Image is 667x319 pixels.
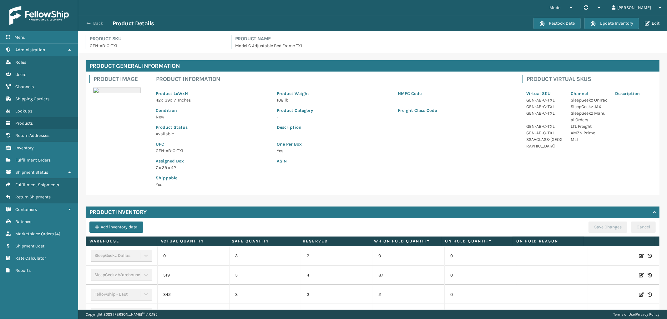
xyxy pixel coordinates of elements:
[156,131,269,137] p: Available
[613,310,659,319] div: |
[86,60,659,72] h4: Product General Information
[15,182,59,187] span: Fulfillment Shipments
[178,97,191,103] span: Inches
[303,238,366,244] label: Reserved
[15,96,49,102] span: Shipping Carriers
[526,110,563,117] p: GEN-AB-C-TXL
[277,158,511,164] p: ASIN
[90,42,224,49] p: GEN-AB-C-TXL
[15,47,45,52] span: Administration
[232,238,295,244] label: Safe Quantity
[156,147,269,154] p: GEN-AB-C-TXL
[444,285,516,304] td: 0
[526,90,563,97] p: Virtual SKU
[526,103,563,110] p: GEN-AB-C-TXL
[373,285,444,304] td: 2
[571,97,608,103] p: SleepGeekz OnTrac
[156,124,269,131] p: Product Status
[615,90,652,97] p: Description
[15,84,34,89] span: Channels
[277,147,511,154] p: Yes
[157,266,229,285] td: 519
[636,312,659,317] a: Privacy Policy
[277,90,390,97] p: Product Weight
[15,256,46,261] span: Rate Calculator
[93,75,144,83] h4: Product Image
[549,5,560,10] span: Mode
[15,219,31,224] span: Batches
[15,243,44,249] span: Shipment Cost
[589,222,627,233] button: Save Changes
[639,292,644,298] i: Edit
[229,266,301,285] td: 3
[307,253,367,259] p: 2
[277,141,511,147] p: One Per Box
[15,145,34,151] span: Inventory
[90,35,224,42] h4: Product SKU
[648,292,652,298] i: Inventory History
[526,136,563,149] p: SSAVCLASS-[GEOGRAPHIC_DATA]
[584,18,639,29] button: Update Inventory
[571,130,608,136] p: AMZN Prime
[398,107,511,114] p: Freight Class Code
[84,21,113,26] button: Back
[571,90,608,97] p: Channel
[571,136,608,143] p: MLI
[89,222,143,233] button: Add inventory data
[14,35,25,40] span: Menu
[398,90,511,97] p: NMFC Code
[156,107,269,114] p: Condition
[15,170,48,175] span: Shipment Status
[157,285,229,304] td: 342
[15,207,37,212] span: Containers
[89,208,147,216] h4: Product Inventory
[156,164,269,171] p: 7 x 39 x 42
[15,157,51,163] span: Fulfillment Orders
[444,246,516,266] td: 0
[15,268,31,273] span: Reports
[516,238,580,244] label: On Hold Reason
[113,20,154,27] h3: Product Details
[307,272,367,278] p: 4
[15,194,51,200] span: Return Shipments
[277,97,288,103] span: 108 lb
[571,110,608,123] p: SleepGeekz Manual Orders
[277,124,511,131] p: Description
[643,21,661,26] button: Edit
[15,60,26,65] span: Roles
[15,133,49,138] span: Return Addresses
[55,231,60,237] span: ( 4 )
[165,97,172,103] span: 39 x
[156,75,515,83] h4: Product Information
[229,246,301,266] td: 3
[648,272,652,278] i: Inventory History
[648,253,652,259] i: Inventory History
[639,272,644,278] i: Edit
[156,90,269,97] p: Product LxWxH
[93,87,141,93] img: 51104088640_40f294f443_o-scaled-700x700.jpg
[639,253,644,259] i: Edit
[445,238,509,244] label: On Hold Quantity
[373,266,444,285] td: 87
[235,35,659,42] h4: Product Name
[15,231,54,237] span: Marketplace Orders
[89,238,153,244] label: Warehouse
[307,292,367,298] p: 3
[156,158,269,164] p: Assigned Box
[571,123,608,130] p: LTL Freight
[571,103,608,110] p: SleepGeekz JAX
[444,266,516,285] td: 0
[277,114,390,120] p: -
[374,238,437,244] label: WH On hold quantity
[156,114,269,120] p: New
[15,121,33,126] span: Products
[156,175,269,181] p: Shippable
[156,141,269,147] p: UPC
[15,108,32,114] span: Lookups
[86,310,158,319] p: Copyright 2023 [PERSON_NAME]™ v 1.0.185
[157,246,229,266] td: 0
[526,123,563,130] p: GEN-AB-C-TXL
[613,312,635,317] a: Terms of Use
[631,222,656,233] button: Cancel
[526,97,563,103] p: GEN-AB-C-TXL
